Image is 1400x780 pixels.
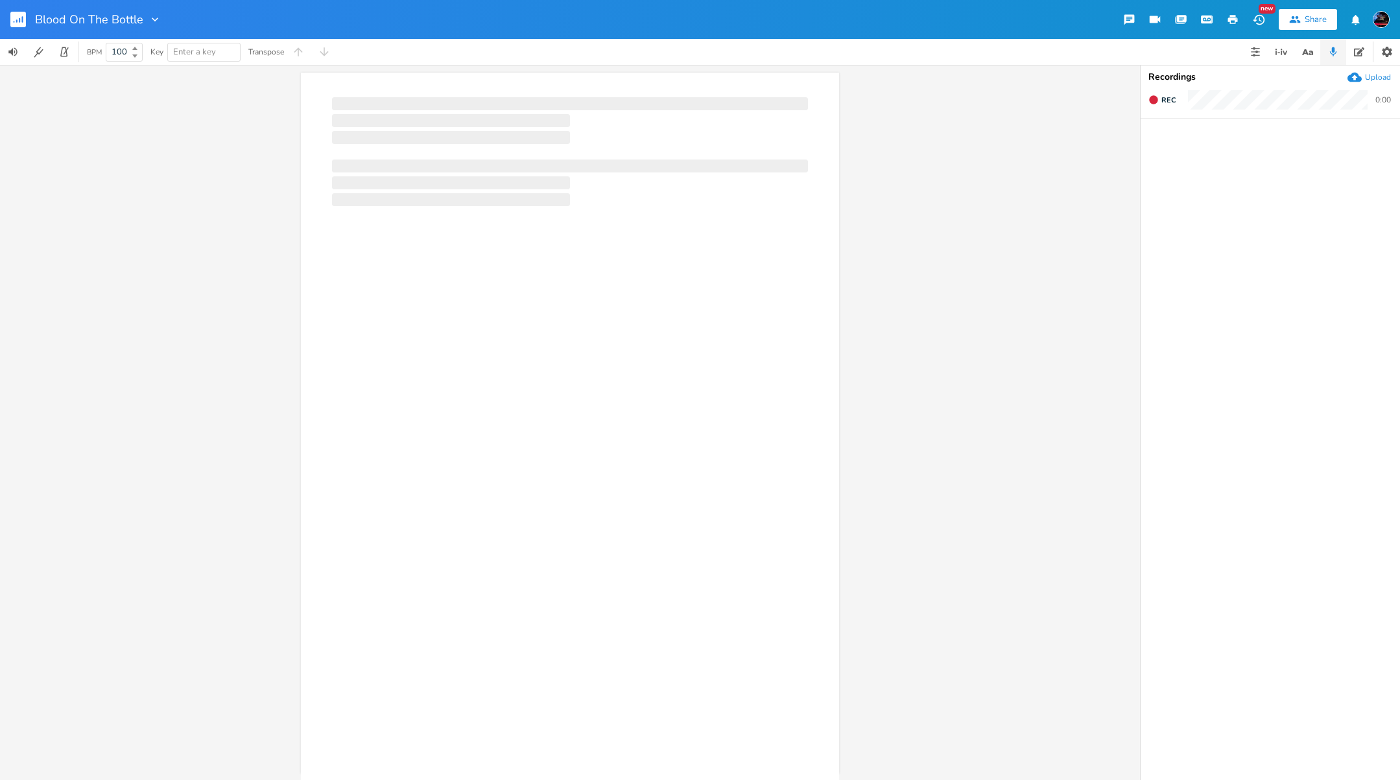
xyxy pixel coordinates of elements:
span: Rec [1161,95,1176,105]
button: New [1246,8,1272,31]
div: Key [150,48,163,56]
div: Upload [1365,72,1391,82]
button: Share [1279,9,1337,30]
div: Recordings [1148,73,1392,82]
div: BPM [87,49,102,56]
span: Blood On The Bottle [35,14,143,25]
div: Share [1305,14,1327,25]
button: Rec [1143,89,1181,110]
img: Rich Petko [1373,11,1390,28]
div: 0:00 [1375,96,1391,104]
div: New [1259,4,1275,14]
div: Transpose [248,48,284,56]
button: Upload [1347,70,1391,84]
span: Enter a key [173,46,216,58]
